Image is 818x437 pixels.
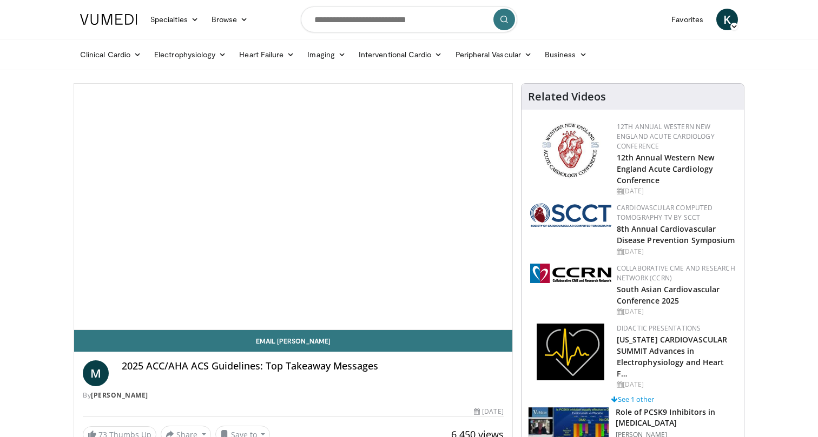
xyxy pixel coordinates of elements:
[122,360,504,372] h4: 2025 ACC/AHA ACS Guidelines: Top Takeaway Messages
[611,394,654,404] a: See 1 other
[617,152,714,185] a: 12th Annual Western New England Acute Cardiology Conference
[80,14,137,25] img: VuMedi Logo
[233,44,301,65] a: Heart Failure
[665,9,710,30] a: Favorites
[301,44,352,65] a: Imaging
[617,186,735,196] div: [DATE]
[205,9,255,30] a: Browse
[301,6,517,32] input: Search topics, interventions
[530,203,611,227] img: 51a70120-4f25-49cc-93a4-67582377e75f.png.150x105_q85_autocrop_double_scale_upscale_version-0.2.png
[449,44,538,65] a: Peripheral Vascular
[144,9,205,30] a: Specialties
[537,324,604,380] img: 1860aa7a-ba06-47e3-81a4-3dc728c2b4cf.png.150x105_q85_autocrop_double_scale_upscale_version-0.2.png
[617,284,720,306] a: South Asian Cardiovascular Conference 2025
[617,307,735,317] div: [DATE]
[616,407,737,428] h3: Role of PCSK9 Inhibitors in [MEDICAL_DATA]
[617,334,728,379] a: [US_STATE] CARDIOVASCULAR SUMMIT Advances in Electrophysiology and Heart F…
[474,407,503,416] div: [DATE]
[716,9,738,30] a: K
[352,44,449,65] a: Interventional Cardio
[74,44,148,65] a: Clinical Cardio
[540,122,601,179] img: 0954f259-7907-4053-a817-32a96463ecc8.png.150x105_q85_autocrop_double_scale_upscale_version-0.2.png
[617,224,735,245] a: 8th Annual Cardiovascular Disease Prevention Symposium
[83,391,504,400] div: By
[528,90,606,103] h4: Related Videos
[617,122,715,151] a: 12th Annual Western New England Acute Cardiology Conference
[83,360,109,386] a: M
[617,324,735,333] div: Didactic Presentations
[530,264,611,283] img: a04ee3ba-8487-4636-b0fb-5e8d268f3737.png.150x105_q85_autocrop_double_scale_upscale_version-0.2.png
[617,380,735,389] div: [DATE]
[617,247,735,257] div: [DATE]
[538,44,593,65] a: Business
[74,84,512,330] video-js: Video Player
[617,203,713,222] a: Cardiovascular Computed Tomography TV by SCCT
[91,391,148,400] a: [PERSON_NAME]
[148,44,233,65] a: Electrophysiology
[74,330,512,352] a: Email [PERSON_NAME]
[617,264,735,283] a: Collaborative CME and Research Network (CCRN)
